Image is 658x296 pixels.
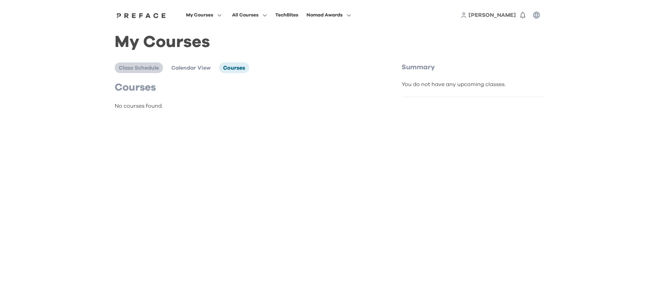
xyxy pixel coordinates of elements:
[186,11,213,19] span: My Courses
[275,11,298,19] div: TechBites
[307,11,343,19] span: Nomad Awards
[304,11,353,20] button: Nomad Awards
[402,80,544,88] div: You do not have any upcoming classes.
[171,65,211,71] span: Calendar View
[223,65,245,71] span: Courses
[119,65,159,71] span: Class Schedule
[115,38,544,46] h1: My Courses
[184,11,224,20] button: My Courses
[469,11,516,19] a: [PERSON_NAME]
[115,102,373,110] p: No courses found.
[115,12,168,18] a: Preface Logo
[115,81,373,94] p: Courses
[115,13,168,18] img: Preface Logo
[402,62,544,72] p: Summary
[232,11,258,19] span: All Courses
[469,12,516,18] span: [PERSON_NAME]
[230,11,269,20] button: All Courses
